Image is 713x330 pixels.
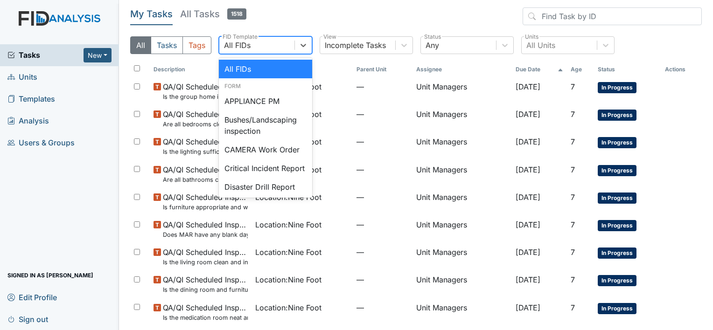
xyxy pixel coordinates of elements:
span: — [356,109,409,120]
div: Form [219,82,312,90]
div: All FIDs [219,60,312,78]
span: QA/QI Scheduled Inspection Is the living room clean and in good repair? [163,247,248,267]
span: [DATE] [516,192,540,202]
span: In Progress [598,192,636,204]
span: In Progress [598,303,636,314]
span: [DATE] [516,110,540,119]
small: Is the lighting sufficient? [163,147,248,156]
span: In Progress [598,82,636,93]
div: CAMERA Work Order [219,140,312,159]
span: [DATE] [516,165,540,174]
span: Sign out [7,312,48,326]
small: Is the medication room neat and orderly? [163,313,248,322]
span: [DATE] [516,220,540,229]
th: Actions [661,62,702,77]
div: EMERGENCY Work Order [219,196,312,226]
td: Unit Managers [412,132,512,160]
span: QA/QI Scheduled Inspection Is the lighting sufficient? [163,136,248,156]
span: 7 [571,275,575,284]
span: — [356,192,409,203]
span: QA/QI Scheduled Inspection Is furniture appropriate and well-maintained (broken, missing pieces, ... [163,192,248,212]
h5: All Tasks [180,7,246,21]
div: Critical Incident Report [219,159,312,178]
span: Analysis [7,114,49,128]
small: Is the living room clean and in good repair? [163,258,248,267]
small: Are all bathrooms clean and in good repair? [163,175,248,184]
div: Type filter [130,36,211,54]
td: Unit Managers [412,160,512,188]
th: Toggle SortBy [567,62,594,77]
span: In Progress [598,110,636,121]
span: — [356,274,409,285]
span: 7 [571,192,575,202]
span: In Progress [598,165,636,176]
td: Unit Managers [412,77,512,105]
span: Signed in as [PERSON_NAME] [7,268,93,282]
span: In Progress [598,137,636,148]
span: — [356,81,409,92]
th: Toggle SortBy [150,62,252,77]
span: [DATE] [516,82,540,91]
span: 7 [571,82,575,91]
span: Templates [7,92,55,106]
span: 7 [571,247,575,257]
span: QA/QI Scheduled Inspection Are all bedrooms clean and in good repair? [163,109,248,129]
span: [DATE] [516,275,540,284]
span: — [356,302,409,313]
span: Units [7,70,37,84]
span: — [356,219,409,230]
td: Unit Managers [412,105,512,132]
span: Location : Nine Foot [255,302,322,313]
small: Does MAR have any blank days that should have been initialed? [163,230,248,239]
div: Disaster Drill Report [219,178,312,196]
td: Unit Managers [412,188,512,215]
td: Unit Managers [412,270,512,298]
span: QA/QI Scheduled Inspection Are all bathrooms clean and in good repair? [163,164,248,184]
span: — [356,247,409,258]
div: APPLIANCE PM [219,92,312,110]
a: Tasks [7,49,84,61]
th: Toggle SortBy [512,62,567,77]
div: Bushes/Landscaping inspection [219,110,312,140]
span: In Progress [598,220,636,231]
span: — [356,136,409,147]
th: Assignee [412,62,512,77]
span: Edit Profile [7,290,57,304]
td: Unit Managers [412,243,512,270]
span: 7 [571,110,575,119]
span: Location : Nine Foot [255,247,322,258]
div: All FIDs [224,40,251,51]
small: Is the dining room and furniture clean and in good repair? (Check under dining chairs and table) [163,285,248,294]
span: Location : Nine Foot [255,274,322,285]
span: QA/QI Scheduled Inspection Is the group home in need of any outside repairs (paint, gutters, pres... [163,81,248,101]
th: Toggle SortBy [353,62,412,77]
span: — [356,164,409,175]
button: New [84,48,112,62]
h5: My Tasks [130,7,173,21]
button: All [130,36,151,54]
button: Tasks [151,36,183,54]
span: 1518 [227,8,246,20]
span: 7 [571,303,575,312]
div: Incomplete Tasks [325,40,386,51]
span: [DATE] [516,137,540,146]
span: QA/QI Scheduled Inspection Is the medication room neat and orderly? [163,302,248,322]
div: All Units [526,40,555,51]
span: 7 [571,165,575,174]
button: Tags [182,36,211,54]
td: Unit Managers [412,298,512,326]
span: Users & Groups [7,136,75,150]
div: Any [426,40,439,51]
span: 7 [571,220,575,229]
th: Toggle SortBy [594,62,661,77]
span: QA/QI Scheduled Inspection Does MAR have any blank days that should have been initialed? [163,219,248,239]
span: In Progress [598,275,636,286]
span: [DATE] [516,303,540,312]
span: 7 [571,137,575,146]
small: Are all bedrooms clean and in good repair? [163,120,248,129]
input: Find Task by ID [523,7,702,25]
small: Is the group home in need of any outside repairs (paint, gutters, pressure wash, etc.)? [163,92,248,101]
span: Location : Nine Foot [255,219,322,230]
span: [DATE] [516,247,540,257]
